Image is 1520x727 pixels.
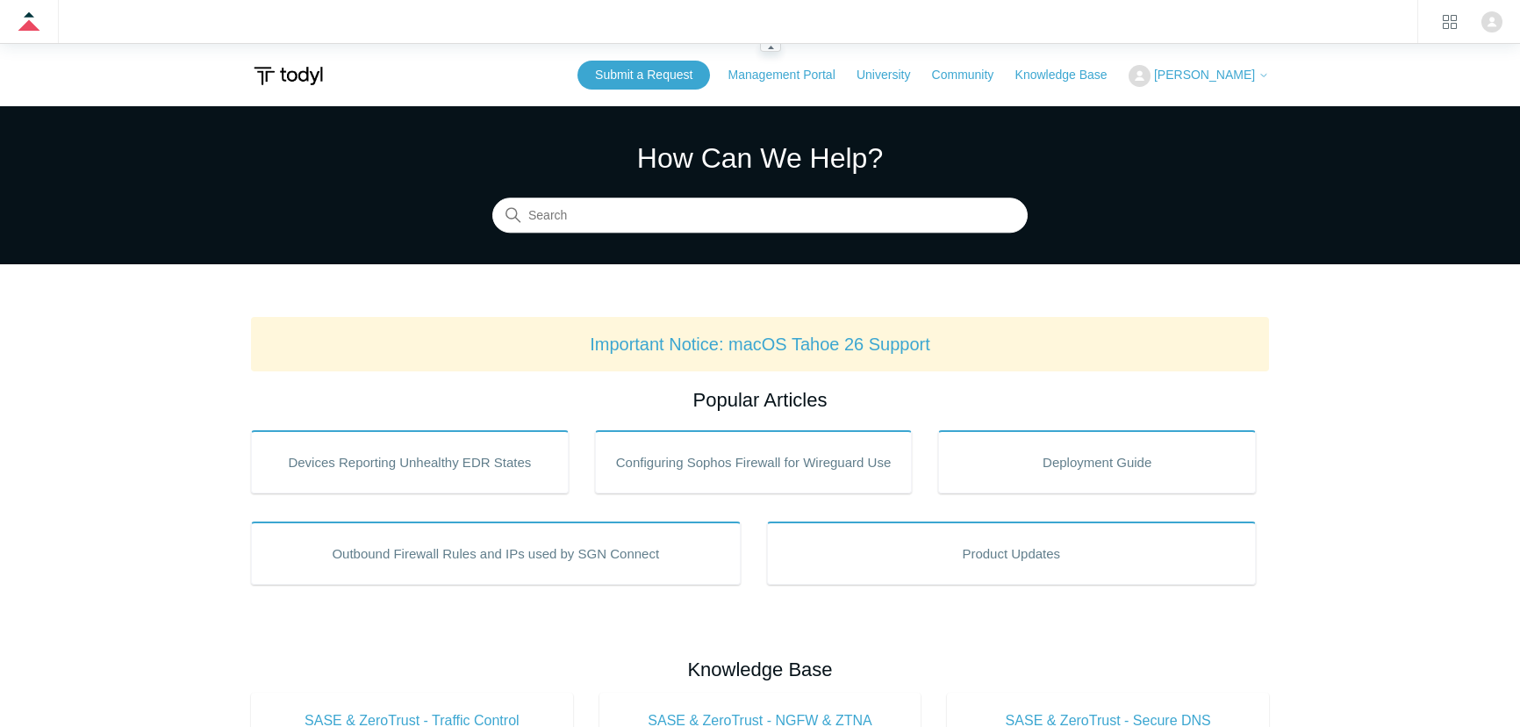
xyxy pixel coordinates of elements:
a: Configuring Sophos Firewall for Wireguard Use [595,430,913,493]
a: Devices Reporting Unhealthy EDR States [251,430,569,493]
a: Product Updates [767,522,1257,585]
button: [PERSON_NAME] [1129,65,1269,87]
a: Community [932,66,1012,84]
h1: How Can We Help? [492,137,1028,179]
a: University [857,66,928,84]
a: Submit a Request [577,61,710,90]
input: Search [492,198,1028,234]
img: Todyl Support Center Help Center home page [251,60,326,92]
a: Management Portal [728,66,853,84]
zd-hc-trigger: Click your profile icon to open the profile menu [1481,11,1502,32]
h2: Popular Articles [251,385,1269,414]
zd-hc-resizer: Guide navigation [760,43,781,52]
img: user avatar [1481,11,1502,32]
h2: Knowledge Base [251,655,1269,684]
a: Deployment Guide [938,430,1256,493]
a: Outbound Firewall Rules and IPs used by SGN Connect [251,522,741,585]
span: [PERSON_NAME] [1154,68,1255,82]
a: Important Notice: macOS Tahoe 26 Support [590,335,930,354]
a: Knowledge Base [1015,66,1125,84]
